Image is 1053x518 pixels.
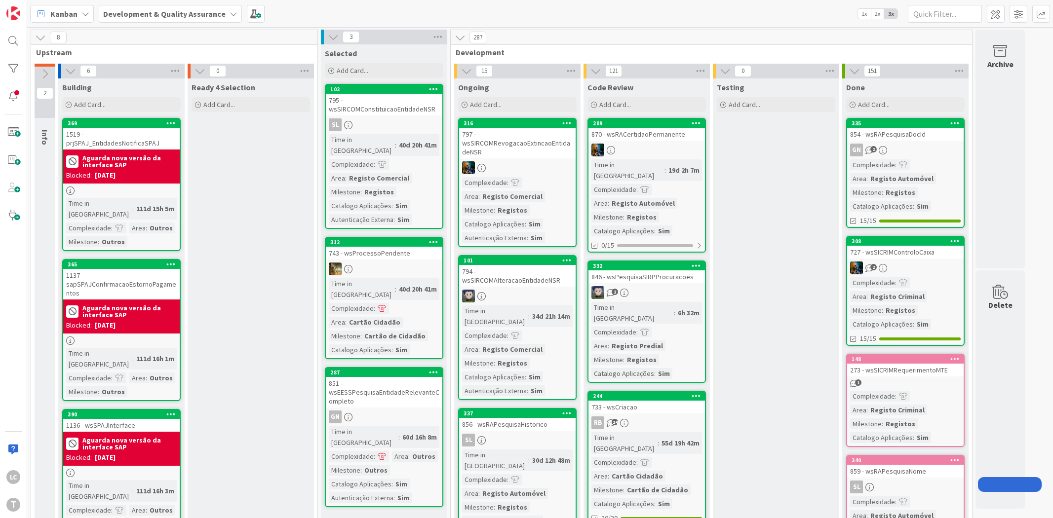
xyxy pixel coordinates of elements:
div: 308 [852,238,964,245]
div: 287 [330,369,442,376]
div: 148273 - wsSICRIMRequerimentoMTE [847,355,964,376]
span: : [494,358,495,369]
span: : [345,317,347,328]
span: : [507,330,508,341]
span: Add Card... [858,100,890,109]
div: Complexidade [850,277,895,288]
span: : [395,140,396,150]
span: : [658,438,659,448]
div: 312743 - wsProcessoPendente [326,238,442,259]
div: Blocked: [66,320,92,331]
div: Sim [528,232,545,243]
div: SL [326,118,442,131]
div: 1137 - sapSPAJConfirmacaoEstornoPagamentos [63,269,180,299]
span: : [398,432,400,443]
div: Time in [GEOGRAPHIC_DATA] [591,302,674,324]
span: : [636,184,638,195]
div: RB [591,416,604,429]
div: 102795 - wsSIRCOMConstituicaoEntidadeNSR [326,85,442,115]
span: : [478,344,480,355]
span: : [895,159,897,170]
div: Sim [393,200,410,211]
div: Registo Criminal [868,291,927,302]
span: : [913,432,914,443]
span: Add Card... [729,100,760,109]
span: Info [40,130,50,145]
div: Outros [99,386,127,397]
div: 111d 15h 5m [134,203,177,214]
div: 335 [852,120,964,127]
span: : [866,173,868,184]
span: : [882,418,883,429]
span: 121 [605,65,622,77]
div: Catalogo Aplicações [591,368,654,379]
div: 148 [852,356,964,363]
div: GN [326,410,442,423]
span: : [882,187,883,198]
span: : [527,385,528,396]
div: 332846 - wsPesquisaSIRPProcuracoes [588,261,705,283]
span: : [345,173,347,184]
div: Complexidade [329,159,374,170]
div: 340859 - wsRAPesquisaNome [847,456,964,478]
span: : [882,305,883,316]
div: 1519 - prjSPAJ_EntidadesNotificaSPAJ [63,128,180,149]
div: Registos [883,187,918,198]
span: 0 [735,65,751,77]
span: 15 [476,65,493,77]
b: Aguarda nova versão da interface SAP [82,304,177,318]
div: 390 [68,411,180,418]
span: : [913,319,914,330]
div: Milestone [850,418,882,429]
div: Area [329,173,345,184]
span: 15/15 [860,333,876,344]
div: 101 [464,257,576,264]
div: Sim [526,371,543,382]
div: Catalogo Aplicações [462,371,525,382]
div: [DATE] [95,170,116,181]
div: Time in [GEOGRAPHIC_DATA] [329,278,395,300]
div: 369 [63,119,180,128]
div: 390 [63,410,180,419]
div: GN [847,144,964,156]
div: 209 [593,120,705,127]
div: 335 [847,119,964,128]
div: Registos [624,212,659,222]
div: 727 - wsSICRIMControloCaixa [847,246,964,259]
span: : [895,391,897,402]
span: : [525,371,526,382]
div: Sim [914,201,931,212]
span: : [654,225,656,236]
span: 3 [343,31,359,43]
span: Add Card... [470,100,502,109]
div: 102 [330,86,442,93]
div: 337856 - wsRAPesquisaHistorico [459,409,576,431]
span: Add Card... [74,100,106,109]
div: 316 [464,120,576,127]
div: Catalogo Aplicações [591,225,654,236]
div: Registos [624,354,659,365]
b: Aguarda nova versão da interface SAP [82,437,177,450]
div: Area [591,198,608,209]
div: Time in [GEOGRAPHIC_DATA] [329,426,398,448]
span: : [391,344,393,355]
span: : [132,203,134,214]
div: Registos [883,305,918,316]
span: 1x [858,9,871,19]
div: Milestone [850,305,882,316]
div: Complexidade [591,327,636,337]
div: JC [847,261,964,274]
div: Catalogo Aplicações [850,201,913,212]
div: 733 - wsCriacao [588,401,705,413]
div: 209870 - wsRACertidaoPermanente [588,119,705,141]
div: 794 - wsSIRCOMAlteracaoEntidadeNSR [459,265,576,287]
span: : [146,372,147,383]
div: 365 [68,261,180,268]
div: Complexidade [66,372,111,383]
span: Kanban [50,8,78,20]
div: Registos [883,418,918,429]
img: LS [462,290,475,302]
span: : [374,159,375,170]
div: Outros [410,451,438,462]
span: Done [846,82,865,92]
